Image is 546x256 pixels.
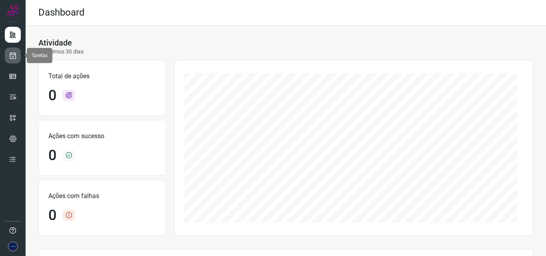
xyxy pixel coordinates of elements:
h1: 0 [48,207,56,224]
p: Total de ações [48,71,156,81]
img: ec3b18c95a01f9524ecc1107e33c14f6.png [8,242,18,251]
h1: 0 [48,87,56,104]
h1: 0 [48,147,56,164]
img: Logo [7,5,19,17]
span: Tarefas [32,53,48,58]
p: Ações com falhas [48,191,156,201]
h2: Dashboard [38,7,85,18]
p: Ações com sucesso [48,131,156,141]
h3: Atividade [38,38,72,48]
p: Últimos 30 dias [38,48,84,56]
